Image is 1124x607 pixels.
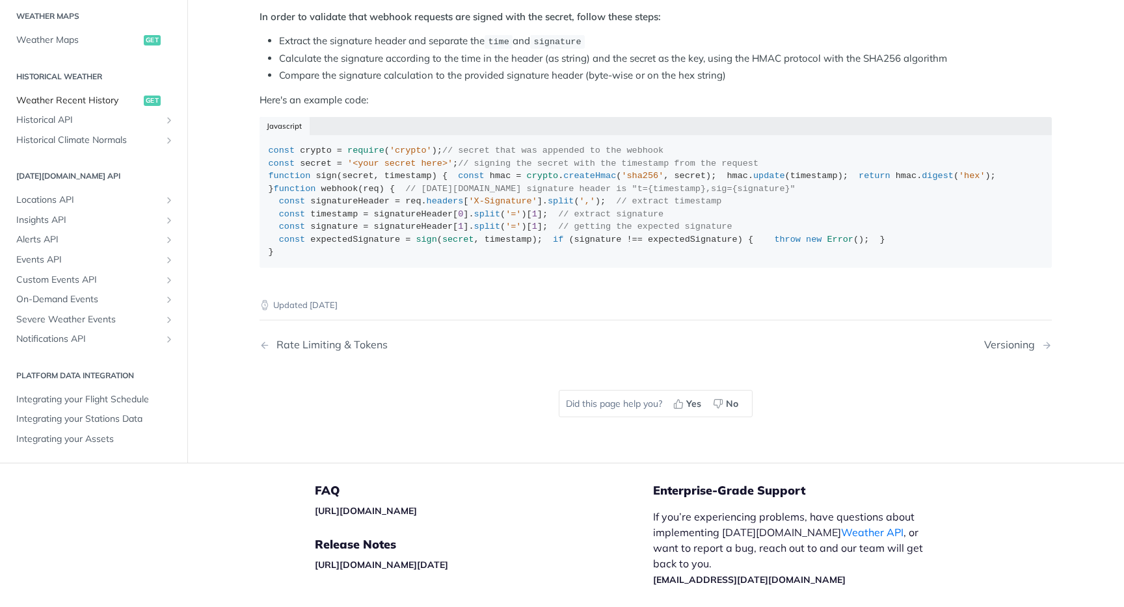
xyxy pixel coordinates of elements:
span: crypto [527,171,559,181]
a: Integrating your Flight Schedule [10,390,178,409]
button: No [708,394,745,413]
div: Versioning [984,339,1041,351]
a: Historical APIShow subpages for Historical API [10,110,178,130]
span: Events API [16,253,161,266]
button: Show subpages for Severe Weather Events [164,315,174,325]
span: Locations API [16,194,161,207]
span: function [274,184,316,194]
span: Weather Recent History [16,94,140,107]
a: Weather API [841,526,903,539]
span: // extract signature [558,209,663,219]
span: signature [574,235,621,244]
span: signatureHeader [374,209,453,219]
a: Weather Recent Historyget [10,91,178,110]
span: No [726,397,738,411]
span: function [269,171,311,181]
span: get [144,35,161,45]
a: Next Page: Versioning [984,339,1052,351]
span: Weather Maps [16,34,140,47]
span: signatureHeader [310,196,390,206]
span: timestamp [310,209,358,219]
a: Events APIShow subpages for Events API [10,250,178,270]
span: secret [300,159,332,168]
a: [EMAIL_ADDRESS][DATE][DOMAIN_NAME] [653,574,846,586]
span: Custom Events API [16,274,161,287]
span: require [347,146,384,155]
span: // getting the expected signature [558,222,732,231]
span: Historical Climate Normals [16,134,161,147]
span: Integrating your Assets [16,433,174,446]
div: Rate Limiting & Tokens [270,339,388,351]
button: Show subpages for Custom Events API [164,275,174,285]
span: createHmac [563,171,616,181]
span: new [806,235,822,244]
button: Show subpages for Alerts API [164,235,174,246]
span: = [363,209,368,219]
span: const [458,171,485,181]
a: Previous Page: Rate Limiting & Tokens [260,339,599,351]
li: Compare the signature calculation to the provided signature header (byte-wise or on the hex string) [279,68,1052,83]
span: Historical API [16,114,161,127]
p: Updated [DATE] [260,299,1052,312]
span: hmac [896,171,917,181]
span: Insights API [16,214,161,227]
span: Notifications API [16,333,161,346]
span: const [279,209,306,219]
h5: FAQ [315,483,653,498]
li: Calculate the signature according to the time in the header (as string) and the secret as the key... [279,51,1052,66]
span: timestamp [384,171,432,181]
span: = [337,159,342,168]
div: ( ); ; ( , ) { . ( , ); . ( ); . ( ); } ( ) { . [ ]. ( ); [ ]. ( )[ ]; [ ]. ( )[ ]; ( , ); ( ) { ... [269,144,1043,259]
span: Error [827,235,853,244]
h5: Enterprise-Grade Support [653,483,957,498]
span: 'crypto' [390,146,432,155]
span: secret [342,171,374,181]
span: if [553,235,563,244]
h2: Historical Weather [10,71,178,83]
p: If you’re experiencing problems, have questions about implementing [DATE][DOMAIN_NAME] , or want ... [653,509,937,587]
span: 'hex' [959,171,985,181]
span: ',' [580,196,595,206]
span: req [405,196,421,206]
h2: Weather Maps [10,10,178,22]
span: 1 [532,209,537,219]
a: Severe Weather EventsShow subpages for Severe Weather Events [10,310,178,329]
a: On-Demand EventsShow subpages for On-Demand Events [10,290,178,309]
a: Historical Climate NormalsShow subpages for Historical Climate Normals [10,131,178,150]
a: [URL][DOMAIN_NAME] [315,505,417,517]
span: crypto [300,146,332,155]
span: // signing the secret with the timestamp from the request [458,159,758,168]
span: const [269,159,295,168]
span: Yes [686,397,701,411]
span: Alerts API [16,234,161,247]
a: Locations APIShow subpages for Locations API [10,190,178,210]
span: split [548,196,574,206]
p: Here's an example code: [260,93,1052,108]
button: Show subpages for Historical Climate Normals [164,135,174,146]
span: signatureHeader [374,222,453,231]
span: !== [627,235,643,244]
span: On-Demand Events [16,293,161,306]
span: = [516,171,521,181]
span: expectedSignature [648,235,738,244]
span: = [337,146,342,155]
strong: In order to validate that webhook requests are signed with the secret, follow these steps: [260,10,661,23]
a: Weather Mapsget [10,31,178,50]
button: Show subpages for On-Demand Events [164,294,174,305]
span: signature [310,222,358,231]
span: webhook [321,184,358,194]
span: 0 [458,209,463,219]
span: const [279,222,306,231]
span: 'X-Signature' [468,196,537,206]
a: Custom Events APIShow subpages for Custom Events API [10,270,178,290]
span: headers [427,196,464,206]
span: // extract timestamp [616,196,721,206]
span: req [363,184,379,194]
span: const [279,235,306,244]
span: time [488,37,509,47]
span: '=' [505,209,521,219]
a: [URL][DOMAIN_NAME][DATE] [315,559,448,571]
span: update [753,171,785,181]
h2: [DATE][DOMAIN_NAME] API [10,170,178,182]
button: Yes [669,394,708,413]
